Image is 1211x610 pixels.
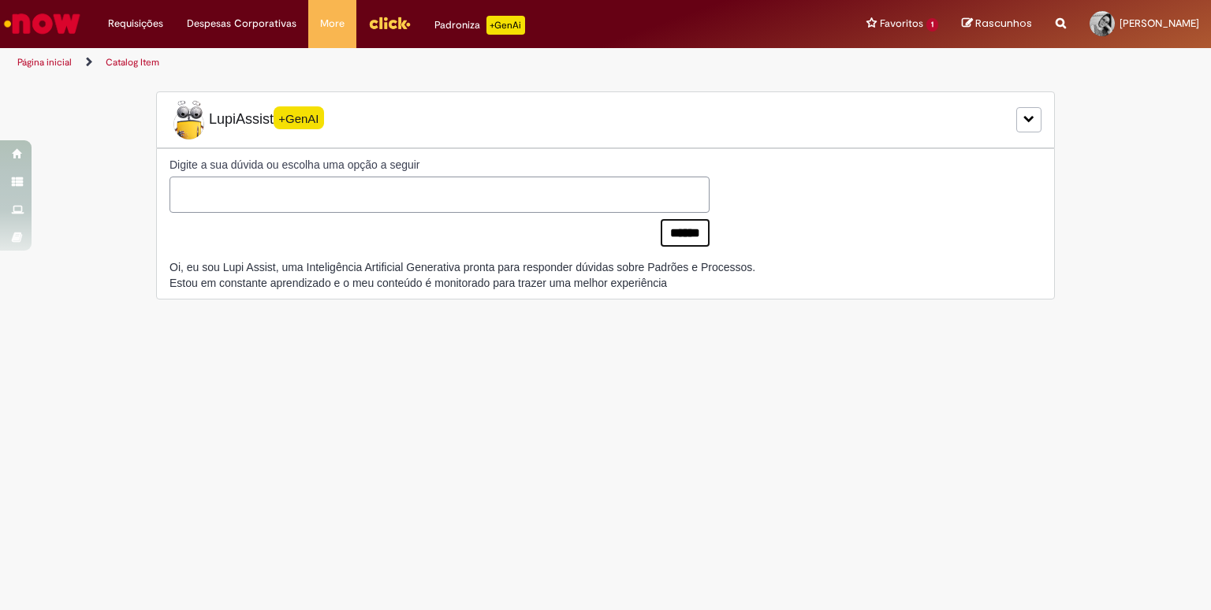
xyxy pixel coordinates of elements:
[108,16,163,32] span: Requisições
[962,17,1032,32] a: Rascunhos
[880,16,923,32] span: Favoritos
[434,16,525,35] div: Padroniza
[156,91,1055,148] div: LupiLupiAssist+GenAI
[274,106,324,129] span: +GenAI
[2,8,83,39] img: ServiceNow
[926,18,938,32] span: 1
[368,11,411,35] img: click_logo_yellow_360x200.png
[187,16,296,32] span: Despesas Corporativas
[975,16,1032,31] span: Rascunhos
[170,100,209,139] img: Lupi
[12,48,796,77] ul: Trilhas de página
[486,16,525,35] p: +GenAi
[170,100,324,139] span: LupiAssist
[17,56,72,69] a: Página inicial
[170,157,710,173] label: Digite a sua dúvida ou escolha uma opção a seguir
[320,16,345,32] span: More
[1120,17,1199,30] span: [PERSON_NAME]
[106,56,159,69] a: Catalog Item
[170,259,755,291] div: Oi, eu sou Lupi Assist, uma Inteligência Artificial Generativa pronta para responder dúvidas sobr...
